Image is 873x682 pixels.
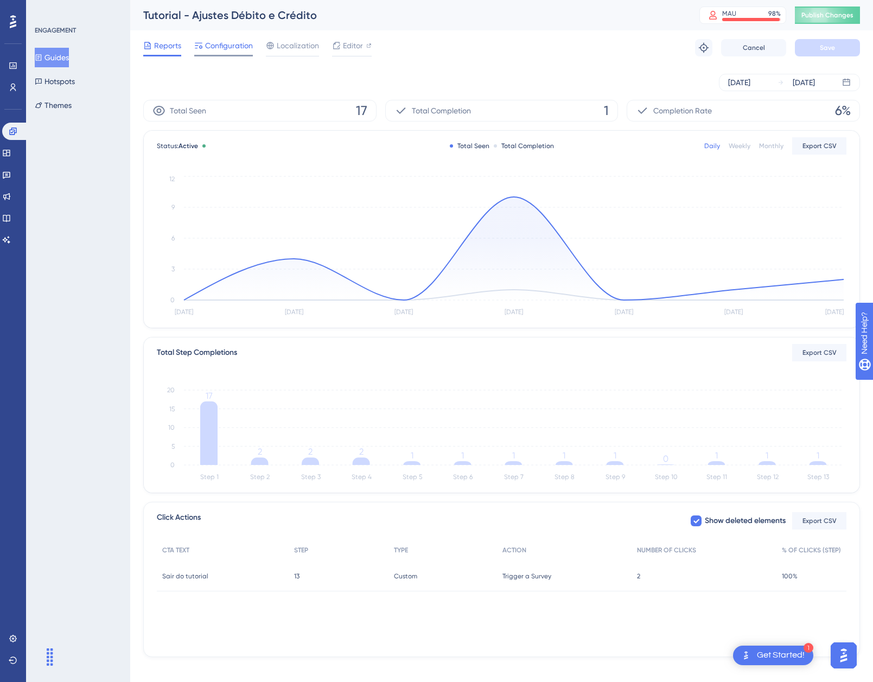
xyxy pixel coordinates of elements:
tspan: Step 3 [301,473,321,481]
span: Total Completion [412,104,471,117]
div: 98 % [768,9,781,18]
div: Weekly [729,142,750,150]
tspan: Step 9 [606,473,625,481]
span: TYPE [394,546,408,554]
div: 1 [804,643,813,653]
tspan: [DATE] [615,308,633,316]
tspan: 20 [167,386,175,394]
span: Status: [157,142,198,150]
button: Export CSV [792,137,846,155]
tspan: Step 13 [807,473,829,481]
tspan: Step 4 [352,473,372,481]
tspan: 1 [563,450,565,461]
div: Total Step Completions [157,346,237,359]
tspan: 1 [461,450,464,461]
button: Export CSV [792,512,846,530]
tspan: 1 [614,450,616,461]
span: Active [179,142,198,150]
span: Export CSV [802,517,837,525]
span: STEP [294,546,308,554]
span: Cancel [743,43,765,52]
button: Cancel [721,39,786,56]
tspan: 17 [206,391,213,401]
tspan: 15 [169,405,175,413]
button: Export CSV [792,344,846,361]
tspan: [DATE] [505,308,523,316]
span: Publish Changes [801,11,853,20]
tspan: 1 [411,450,413,461]
tspan: 1 [512,450,515,461]
tspan: Step 8 [555,473,575,481]
div: MAU [722,9,736,18]
span: Click Actions [157,511,201,531]
tspan: 10 [168,424,175,431]
span: Localization [277,39,319,52]
span: 17 [356,102,367,119]
tspan: Step 7 [504,473,524,481]
span: Show deleted elements [705,514,786,527]
tspan: Step 6 [453,473,473,481]
span: Export CSV [802,348,837,357]
button: Hotspots [35,72,75,91]
tspan: [DATE] [724,308,743,316]
tspan: Step 1 [200,473,219,481]
span: ACTION [502,546,526,554]
div: Get Started! [757,649,805,661]
tspan: 6 [171,234,175,242]
button: Save [795,39,860,56]
tspan: 12 [169,175,175,183]
iframe: UserGuiding AI Assistant Launcher [827,639,860,672]
tspan: Step 12 [757,473,779,481]
div: Arrastar [41,641,59,673]
tspan: Step 11 [706,473,727,481]
tspan: Step 10 [655,473,678,481]
span: Export CSV [802,142,837,150]
div: ENGAGEMENT [35,26,76,35]
div: Total Completion [494,142,554,150]
tspan: 3 [171,265,175,273]
tspan: [DATE] [285,308,303,316]
span: Need Help? [26,3,68,16]
span: Save [820,43,835,52]
tspan: 0 [170,296,175,304]
span: Editor [343,39,363,52]
span: CTA TEXT [162,546,189,554]
tspan: 0 [663,454,668,464]
div: [DATE] [793,76,815,89]
tspan: 0 [170,461,175,469]
span: NUMBER OF CLICKS [637,546,696,554]
tspan: Step 2 [250,473,270,481]
tspan: 1 [766,450,768,461]
button: Publish Changes [795,7,860,24]
span: 1 [604,102,609,119]
tspan: 1 [817,450,819,461]
span: 100% [782,572,798,581]
div: [DATE] [728,76,750,89]
button: Themes [35,95,72,115]
tspan: 9 [171,203,175,211]
tspan: Step 5 [403,473,422,481]
span: Configuration [205,39,253,52]
div: Daily [704,142,720,150]
tspan: [DATE] [394,308,413,316]
span: Completion Rate [653,104,712,117]
img: launcher-image-alternative-text [740,649,753,662]
div: Tutorial - Ajustes Débito e Crédito [143,8,672,23]
div: Monthly [759,142,783,150]
div: Open Get Started! checklist, remaining modules: 1 [733,646,813,665]
tspan: 5 [171,443,175,450]
span: Custom [394,572,417,581]
tspan: [DATE] [175,308,193,316]
tspan: 1 [715,450,718,461]
span: Trigger a Survey [502,572,551,581]
tspan: 2 [258,447,262,457]
tspan: [DATE] [825,308,844,316]
span: Total Seen [170,104,206,117]
span: 6% [835,102,851,119]
span: 13 [294,572,300,581]
span: Reports [154,39,181,52]
span: % OF CLICKS (STEP) [782,546,841,554]
tspan: 2 [359,447,364,457]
